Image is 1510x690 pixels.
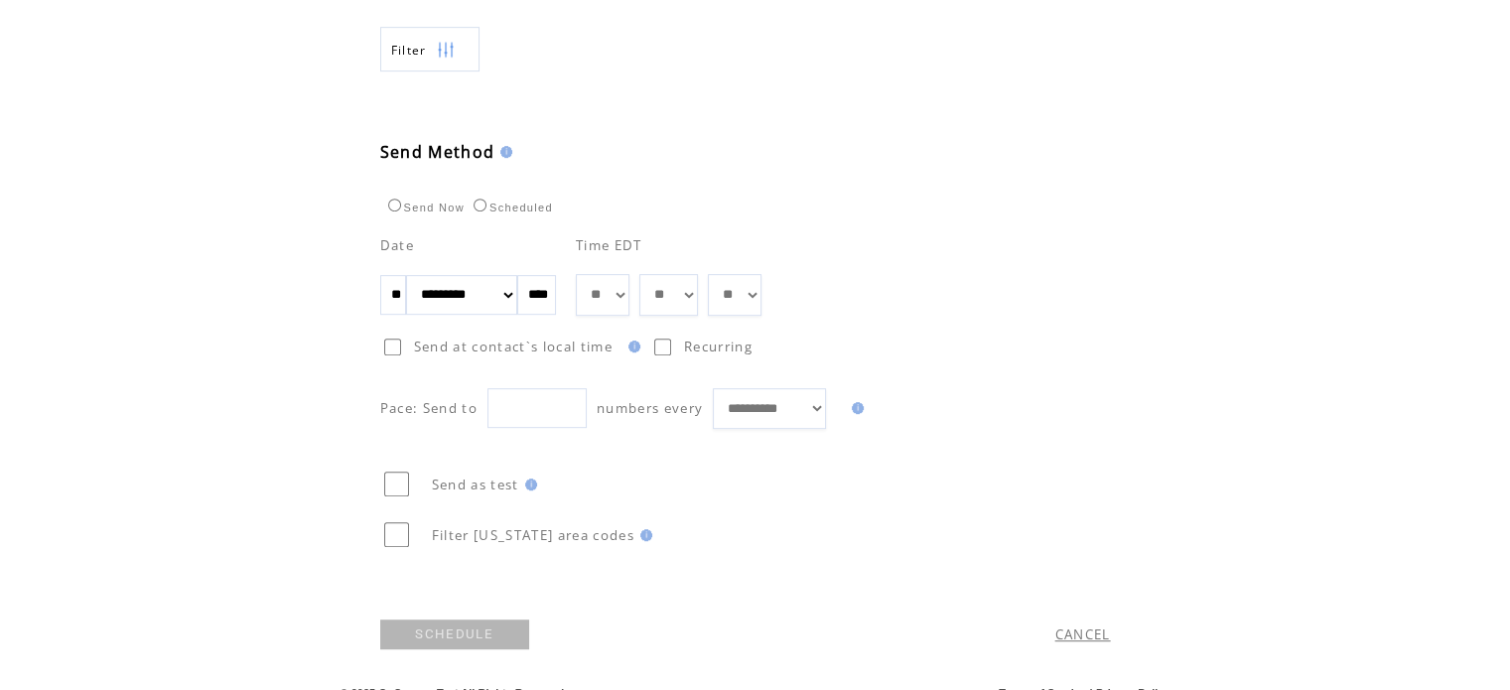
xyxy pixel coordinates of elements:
label: Scheduled [469,202,553,213]
span: Send at contact`s local time [414,338,613,355]
span: Show filters [391,42,427,59]
span: Pace: Send to [380,399,478,417]
span: Send Method [380,141,495,163]
span: numbers every [597,399,703,417]
input: Scheduled [474,199,486,211]
span: Time EDT [576,236,642,254]
a: Filter [380,27,480,71]
img: help.gif [622,341,640,352]
label: Send Now [383,202,465,213]
img: help.gif [846,402,864,414]
span: Date [380,236,414,254]
img: help.gif [519,479,537,490]
img: filters.png [437,28,455,72]
img: help.gif [634,529,652,541]
span: Send as test [432,476,519,493]
span: Recurring [684,338,753,355]
a: SCHEDULE [380,620,529,649]
img: help.gif [494,146,512,158]
input: Send Now [388,199,401,211]
a: CANCEL [1055,625,1111,643]
span: Filter [US_STATE] area codes [432,526,634,544]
